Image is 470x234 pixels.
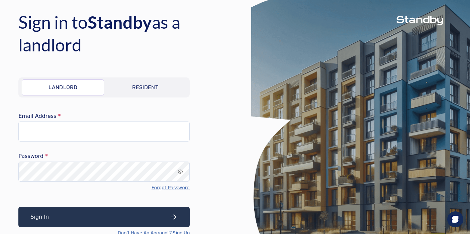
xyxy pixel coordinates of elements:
[49,83,77,91] p: Landlord
[132,83,158,91] p: Resident
[22,79,104,95] a: Landlord
[18,154,190,159] label: Password
[152,184,190,191] a: Forgot Password
[447,211,463,227] div: Open Intercom Messenger
[18,11,232,56] h4: Sign in to as a landlord
[178,169,183,174] div: input icon
[18,113,190,119] label: Email Address
[18,207,190,227] button: Sign In
[104,79,186,95] a: Resident
[88,12,152,32] span: Standby
[18,122,190,142] input: email
[18,162,190,182] input: password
